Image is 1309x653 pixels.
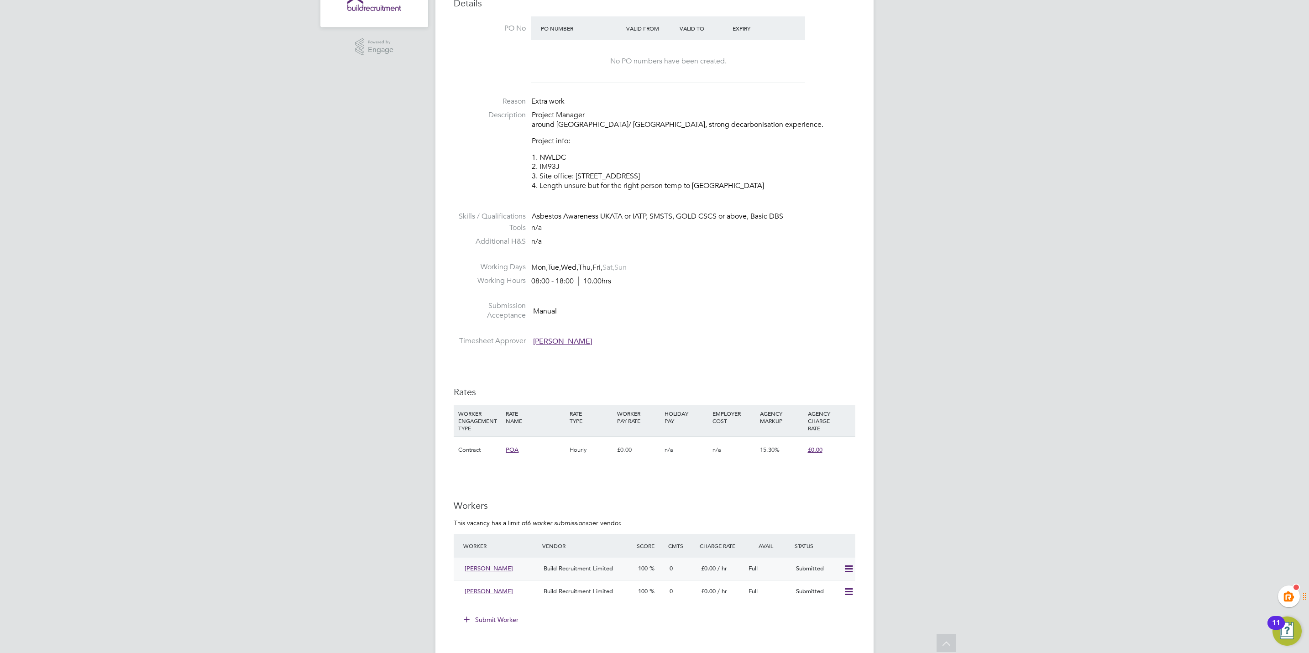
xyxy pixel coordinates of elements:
div: No PO numbers have been created. [540,57,796,66]
div: HOLIDAY PAY [662,405,710,429]
div: Status [792,538,855,554]
span: Extra work [531,97,565,106]
span: Wed, [561,263,578,272]
div: RATE NAME [503,405,567,429]
span: £0.00 [808,446,822,454]
div: 11 [1272,623,1280,635]
div: £0.00 [615,437,662,463]
div: WORKER ENGAGEMENT TYPE [456,405,503,436]
div: EMPLOYER COST [710,405,758,429]
span: [PERSON_NAME] [465,564,513,572]
div: Worker [461,538,540,554]
div: Expiry [730,20,784,37]
span: n/a [712,446,721,454]
span: Build Recruitment Limited [544,564,613,572]
div: Valid From [624,20,677,37]
label: Skills / Qualifications [454,212,526,221]
label: Submission Acceptance [454,301,526,320]
span: £0.00 [701,587,716,595]
label: Timesheet Approver [454,336,526,346]
div: Charge Rate [697,538,745,554]
div: Asbestos Awareness UKATA or IATP, SMSTS, GOLD CSCS or above, Basic DBS [532,212,855,221]
p: 1. NWLDC 2. IM93J 3. Site office: [STREET_ADDRESS] 4. Length unsure but for the right person temp... [532,153,855,191]
span: Manual [533,307,557,316]
span: POA [506,446,518,454]
p: Project info: [532,136,855,146]
div: 08:00 - 18:00 [531,277,611,286]
span: 15.30% [760,446,780,454]
h3: Rates [454,386,855,398]
label: Additional H&S [454,237,526,246]
span: Full [749,564,758,572]
em: 6 worker submissions [527,519,588,527]
div: Cmts [666,538,697,554]
label: Tools [454,223,526,233]
span: Tue, [548,263,561,272]
a: Powered byEngage [355,38,394,56]
div: PO Number [539,20,624,37]
div: Vendor [540,538,634,554]
div: Score [634,538,666,554]
div: Submitted [792,584,840,599]
div: AGENCY CHARGE RATE [806,405,853,436]
div: Avail [745,538,792,554]
label: PO No [454,24,526,33]
p: Project Manager around [GEOGRAPHIC_DATA]/ [GEOGRAPHIC_DATA], strong decarbonisation experience. [532,110,855,130]
span: £0.00 [701,564,716,572]
span: Mon, [531,263,548,272]
span: Fri, [592,263,602,272]
span: n/a [531,223,542,232]
span: / hr [717,564,727,572]
span: Full [749,587,758,595]
span: 100 [638,587,648,595]
button: Submit Worker [457,612,526,627]
div: WORKER PAY RATE [615,405,662,429]
span: Thu, [578,263,592,272]
span: n/a [531,237,542,246]
span: Engage [368,46,393,54]
span: 100 [638,564,648,572]
label: Reason [454,97,526,106]
span: 0 [670,587,673,595]
button: Open Resource Center, 11 new notifications [1272,616,1302,646]
span: Build Recruitment Limited [544,587,613,595]
label: Description [454,110,526,120]
span: Powered by [368,38,393,46]
span: / hr [717,587,727,595]
p: This vacancy has a limit of per vendor. [454,519,855,527]
span: n/a [665,446,673,454]
div: Submitted [792,561,840,576]
label: Working Hours [454,276,526,286]
div: Valid To [677,20,731,37]
div: AGENCY MARKUP [758,405,805,429]
h3: Workers [454,500,855,512]
span: 10.00hrs [578,277,611,286]
span: [PERSON_NAME] [533,337,592,346]
span: [PERSON_NAME] [465,587,513,595]
label: Working Days [454,262,526,272]
span: Sat, [602,263,614,272]
div: Contract [456,437,503,463]
span: Sun [614,263,627,272]
div: RATE TYPE [567,405,615,429]
span: 0 [670,564,673,572]
div: Hourly [567,437,615,463]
